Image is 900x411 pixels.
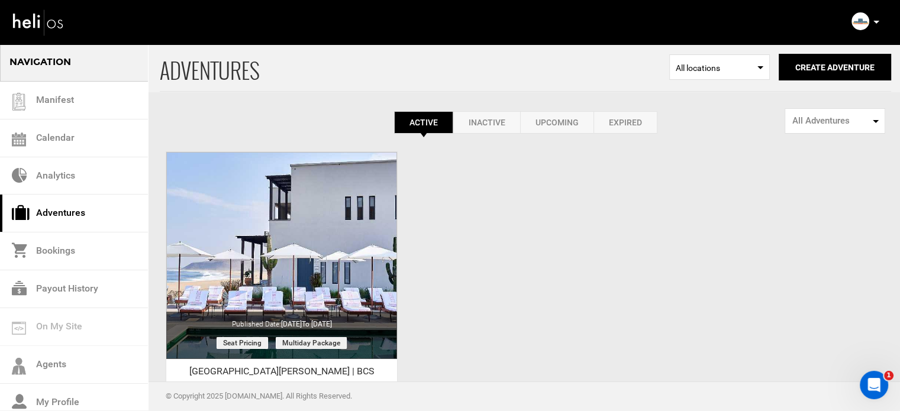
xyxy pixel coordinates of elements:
span: All Adventures [792,115,870,127]
span: [DATE] [281,320,332,328]
span: Select box activate [669,54,770,80]
span: All locations [676,62,763,74]
img: 674af6183941434dbcb42785f129044a.png [851,12,869,30]
button: Create Adventure [779,54,891,80]
a: Active [394,111,453,134]
button: All Adventures [785,108,885,134]
div: Published Date: [166,312,397,329]
span: to [DATE] [302,320,332,328]
span: Multiday package [276,337,347,349]
iframe: Intercom live chat [860,371,888,399]
span: ADVENTURES [160,43,669,91]
img: on_my_site.svg [12,322,26,335]
img: calendar.svg [12,132,26,147]
div: [GEOGRAPHIC_DATA][PERSON_NAME] | BCS [166,365,397,383]
a: Upcoming [520,111,593,134]
a: Expired [593,111,657,134]
img: agents-icon.svg [12,358,26,375]
span: 1 [884,371,893,380]
a: Inactive [453,111,520,134]
img: guest-list.svg [10,93,28,111]
span: Seat Pricing [217,337,268,349]
img: heli-logo [12,7,65,38]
